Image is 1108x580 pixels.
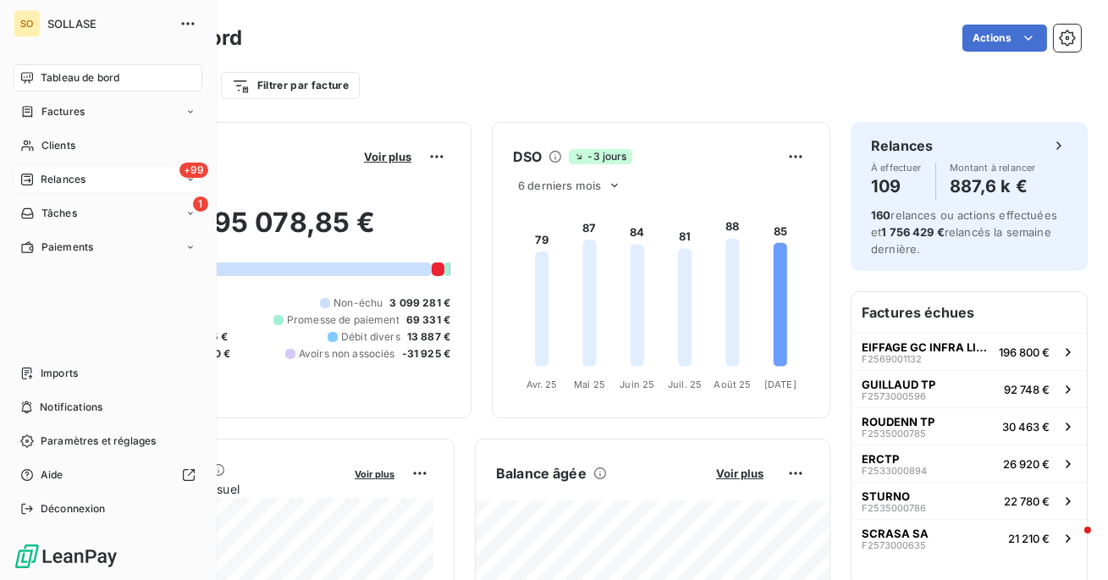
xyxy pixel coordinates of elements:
span: Paiements [41,240,93,255]
span: Clients [41,138,75,153]
button: ERCTPF253300089426 920 € [852,445,1087,482]
span: Voir plus [355,468,394,480]
span: Voir plus [364,150,411,163]
button: Voir plus [359,149,416,164]
span: Tableau de bord [41,70,119,86]
button: EIFFAGE GC INFRA LINEAIRESF2569001132196 800 € [852,333,1087,370]
span: F2569001132 [862,354,922,364]
button: Voir plus [350,466,400,481]
tspan: Avr. 25 [526,378,558,390]
button: ROUDENN TPF253500078530 463 € [852,407,1087,445]
span: Déconnexion [41,501,106,516]
span: Relances [41,172,85,187]
span: 6 derniers mois [518,179,601,192]
button: Actions [962,25,1047,52]
span: GUILLAUD TP [862,378,935,391]
span: Montant à relancer [950,163,1036,173]
span: Promesse de paiement [287,312,400,328]
span: F2535000785 [862,428,926,439]
tspan: Mai 25 [574,378,605,390]
span: -3 jours [569,149,631,164]
span: F2573000635 [862,540,926,550]
span: Chiffre d'affaires mensuel [96,480,343,498]
span: Avoirs non associés [299,346,395,362]
span: 92 748 € [1004,383,1050,396]
span: 1 756 429 € [881,225,945,239]
span: 160 [871,208,890,222]
button: STURNOF253500078622 780 € [852,482,1087,519]
span: EIFFAGE GC INFRA LINEAIRES [862,340,992,354]
span: STURNO [862,489,910,503]
tspan: Août 25 [714,378,751,390]
span: Aide [41,467,63,483]
span: Tâches [41,206,77,221]
span: F2535000786 [862,503,926,513]
span: 69 331 € [406,312,450,328]
span: 1 [193,196,208,212]
button: GUILLAUD TPF257300059692 748 € [852,370,1087,407]
span: ROUDENN TP [862,415,934,428]
span: Notifications [40,400,102,415]
span: Débit divers [341,329,400,345]
span: 196 800 € [999,345,1050,359]
button: Voir plus [711,466,769,481]
span: Voir plus [716,467,763,480]
iframe: Intercom live chat [1050,522,1091,563]
span: 22 780 € [1004,494,1050,508]
span: Factures [41,104,85,119]
span: SCRASA SA [862,527,929,540]
span: Imports [41,366,78,381]
span: ERCTP [862,452,899,466]
h6: Relances [871,135,933,156]
h2: 4 595 078,85 € [96,206,450,257]
img: Logo LeanPay [14,543,119,570]
tspan: [DATE] [764,378,797,390]
span: 21 210 € [1008,532,1050,545]
button: Filtrer par facture [221,72,360,99]
h6: Factures échues [852,292,1087,333]
a: Aide [14,461,202,489]
span: -31 925 € [402,346,450,362]
span: 3 099 281 € [389,296,450,311]
span: 26 920 € [1003,457,1050,471]
span: SOLLASE [47,17,169,30]
span: 30 463 € [1002,420,1050,434]
span: F2533000894 [862,466,927,476]
h6: Balance âgée [496,463,587,483]
tspan: Juin 25 [620,378,654,390]
h4: 887,6 k € [950,173,1036,200]
span: +99 [179,163,208,178]
tspan: Juil. 25 [668,378,702,390]
h4: 109 [871,173,922,200]
span: relances ou actions effectuées et relancés la semaine dernière. [871,208,1057,256]
button: SCRASA SAF257300063521 210 € [852,519,1087,556]
h6: DSO [513,146,542,167]
span: Paramètres et réglages [41,434,156,449]
span: Non-échu [334,296,383,311]
span: F2573000596 [862,391,926,401]
span: 13 887 € [407,329,450,345]
div: SO [14,10,41,37]
span: À effectuer [871,163,922,173]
